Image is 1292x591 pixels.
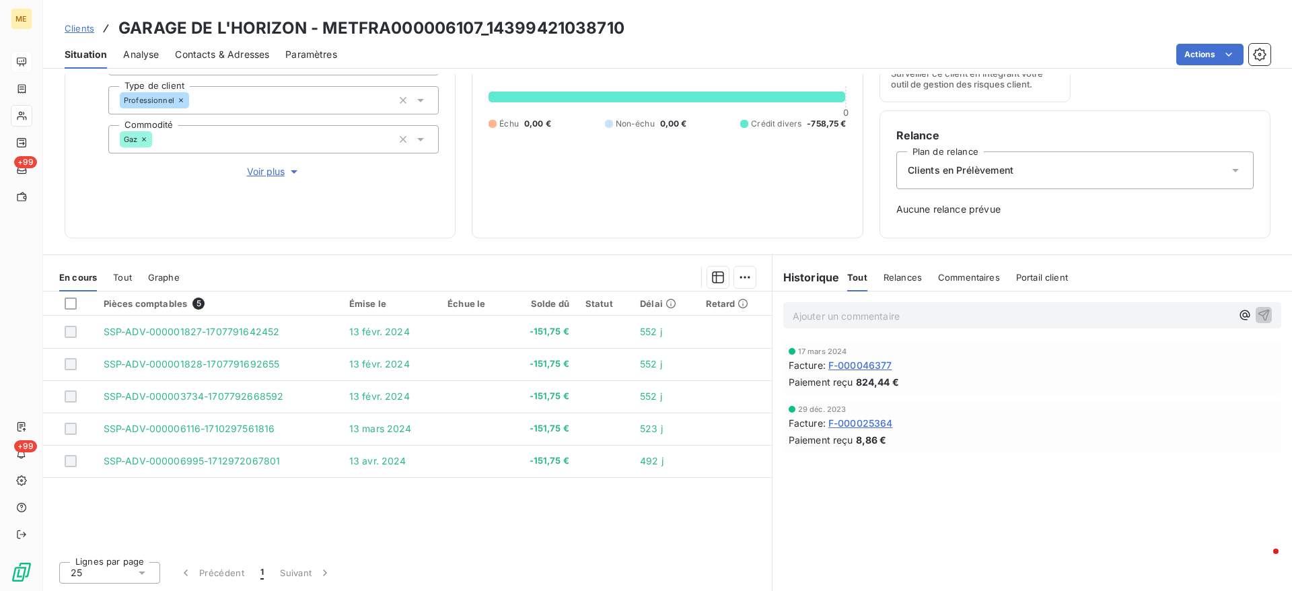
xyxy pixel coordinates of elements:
[113,272,132,283] span: Tout
[751,118,801,130] span: Crédit divers
[189,94,200,106] input: Ajouter une valeur
[65,22,94,35] a: Clients
[938,272,1000,283] span: Commentaires
[856,375,899,389] span: 824,44 €
[640,390,662,402] span: 552 j
[807,118,846,130] span: -758,75 €
[640,326,662,337] span: 552 j
[789,416,826,430] span: Facture :
[524,118,551,130] span: 0,00 €
[515,298,569,309] div: Solde dû
[616,118,655,130] span: Non-échu
[349,423,412,434] span: 13 mars 2024
[349,298,431,309] div: Émise le
[640,455,663,466] span: 492 j
[798,347,847,355] span: 17 mars 2024
[706,298,764,309] div: Retard
[65,48,107,61] span: Situation
[515,325,569,339] span: -151,75 €
[104,455,281,466] span: SSP-ADV-000006995-1712972067801
[11,8,32,30] div: ME
[104,358,280,370] span: SSP-ADV-000001828-1707791692655
[272,559,340,587] button: Suivant
[349,455,406,466] span: 13 avr. 2024
[828,416,893,430] span: F-000025364
[247,165,301,178] span: Voir plus
[192,298,205,310] span: 5
[856,433,887,447] span: 8,86 €
[11,561,32,583] img: Logo LeanPay
[59,272,97,283] span: En cours
[148,272,180,283] span: Graphe
[1246,545,1279,578] iframe: Intercom live chat
[123,48,159,61] span: Analyse
[515,454,569,468] span: -151,75 €
[108,164,439,179] button: Voir plus
[260,566,264,580] span: 1
[447,298,499,309] div: Échue le
[847,272,867,283] span: Tout
[884,272,922,283] span: Relances
[11,159,32,180] a: +99
[515,422,569,436] span: -151,75 €
[124,96,174,104] span: Professionnel
[1016,272,1068,283] span: Portail client
[789,433,853,447] span: Paiement reçu
[660,118,687,130] span: 0,00 €
[349,326,410,337] span: 13 févr. 2024
[104,390,284,402] span: SSP-ADV-000003734-1707792668592
[152,133,163,145] input: Ajouter une valeur
[14,156,37,168] span: +99
[515,357,569,371] span: -151,75 €
[285,48,337,61] span: Paramètres
[640,358,662,370] span: 552 j
[896,127,1254,143] h6: Relance
[1176,44,1244,65] button: Actions
[908,164,1013,177] span: Clients en Prélèvement
[789,375,853,389] span: Paiement reçu
[515,390,569,403] span: -151,75 €
[104,326,280,337] span: SSP-ADV-000001827-1707791642452
[585,298,624,309] div: Statut
[252,559,272,587] button: 1
[843,107,849,118] span: 0
[640,298,689,309] div: Délai
[798,405,847,413] span: 29 déc. 2023
[349,390,410,402] span: 13 févr. 2024
[789,358,826,372] span: Facture :
[640,423,663,434] span: 523 j
[171,559,252,587] button: Précédent
[104,423,275,434] span: SSP-ADV-000006116-1710297561816
[349,358,410,370] span: 13 févr. 2024
[14,440,37,452] span: +99
[175,48,269,61] span: Contacts & Adresses
[773,269,840,285] h6: Historique
[71,566,82,580] span: 25
[118,16,624,40] h3: GARAGE DE L'HORIZON - METFRA000006107_14399421038710
[104,298,333,310] div: Pièces comptables
[65,23,94,34] span: Clients
[124,135,137,143] span: Gaz
[828,358,892,372] span: F-000046377
[896,203,1254,216] span: Aucune relance prévue
[499,118,519,130] span: Échu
